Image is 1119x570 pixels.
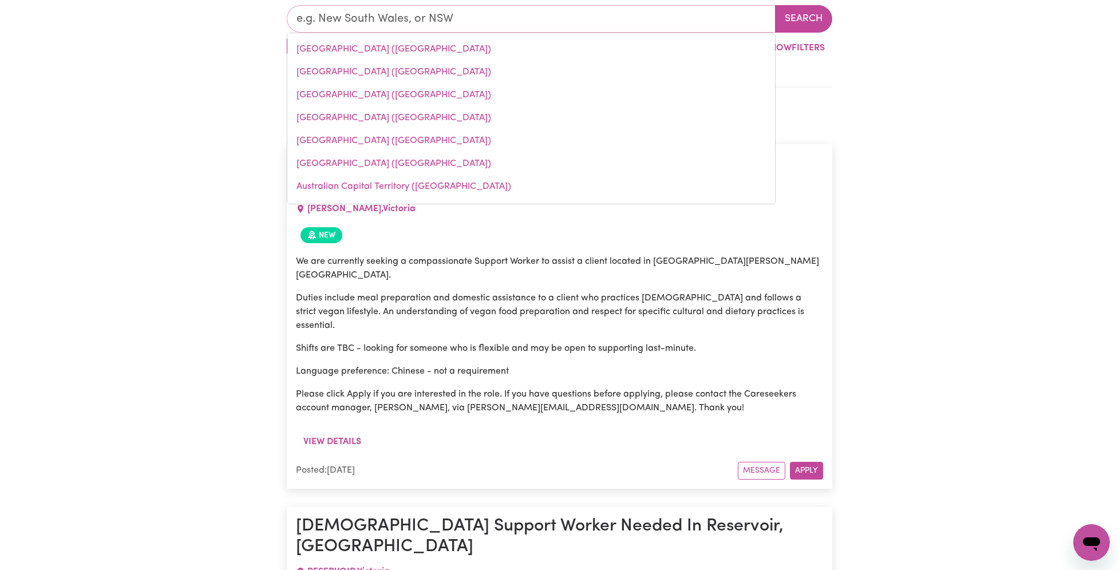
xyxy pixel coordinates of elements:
[296,342,824,355] p: Shifts are TBC - looking for someone who is flexible and may be open to supporting last-minute.
[744,37,832,59] button: ShowFilters
[287,5,776,33] input: e.g. New South Wales, or NSW
[287,61,775,84] a: Western Australia (WA)
[300,227,342,243] span: Job posted within the last 30 days
[296,291,824,332] p: Duties include meal preparation and domestic assistance to a client who practices [DEMOGRAPHIC_DA...
[296,431,369,453] button: View details
[296,387,824,415] p: Please click Apply if you are interested in the role. If you have questions before applying, plea...
[1073,524,1110,561] iframe: Button to launch messaging window
[307,204,416,213] span: [PERSON_NAME] , Victoria
[296,516,824,558] h1: [DEMOGRAPHIC_DATA] Support Worker Needed In Reservoir, [GEOGRAPHIC_DATA]
[287,106,775,129] a: Queensland (QLD)
[287,38,775,61] a: New South Wales (NSW)
[790,462,823,480] button: Apply for this job
[287,129,775,152] a: South Australia (SA)
[765,43,792,53] span: Show
[287,175,775,198] a: Australian Capital Territory (ACT)
[287,152,775,175] a: Northern Territory (NT)
[287,33,776,204] div: menu-options
[775,5,832,33] button: Search
[296,255,824,282] p: We are currently seeking a compassionate Support Worker to assist a client located in [GEOGRAPHIC...
[296,464,738,477] div: Posted: [DATE]
[296,365,824,378] p: Language preference: Chinese - not a requirement
[287,84,775,106] a: Victoria (VIC)
[738,462,785,480] button: Message
[287,198,775,221] a: Tasmania (TAS)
